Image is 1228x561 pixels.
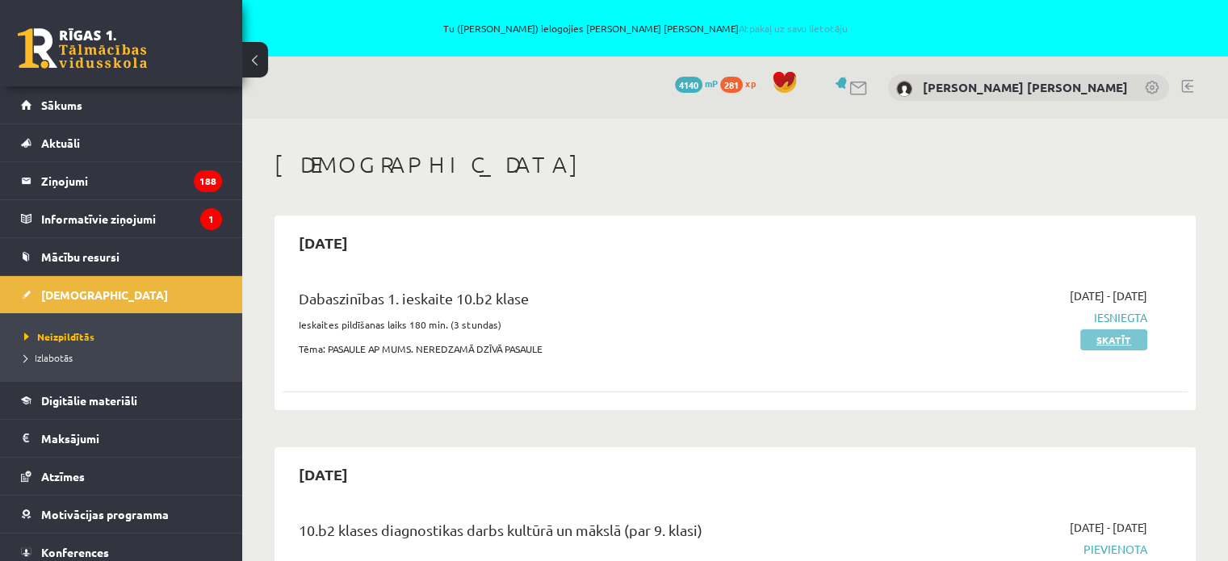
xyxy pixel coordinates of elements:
a: Neizpildītās [24,329,226,344]
img: Daniels Legzdiņš [896,81,912,97]
i: 1 [200,208,222,230]
a: Digitālie materiāli [21,382,222,419]
a: [PERSON_NAME] [PERSON_NAME] [923,79,1128,95]
a: Informatīvie ziņojumi1 [21,200,222,237]
span: Konferences [41,545,109,559]
p: Tēma: PASAULE AP MUMS. NEREDZAMĀ DZĪVĀ PASAULE [299,341,857,356]
legend: Maksājumi [41,420,222,457]
a: Maksājumi [21,420,222,457]
span: mP [705,77,718,90]
span: Motivācijas programma [41,507,169,521]
span: xp [745,77,756,90]
legend: Ziņojumi [41,162,222,199]
span: Iesniegta [881,309,1147,326]
a: 4140 mP [675,77,718,90]
a: 281 xp [720,77,764,90]
a: [DEMOGRAPHIC_DATA] [21,276,222,313]
a: Atzīmes [21,458,222,495]
span: Tu ([PERSON_NAME]) ielogojies [PERSON_NAME] [PERSON_NAME] [186,23,1105,33]
a: Mācību resursi [21,238,222,275]
a: Izlabotās [24,350,226,365]
a: Atpakaļ uz savu lietotāju [739,22,848,35]
h1: [DEMOGRAPHIC_DATA] [275,151,1196,178]
span: [DATE] - [DATE] [1070,519,1147,536]
span: [DEMOGRAPHIC_DATA] [41,287,168,302]
a: Ziņojumi188 [21,162,222,199]
span: Sākums [41,98,82,112]
span: Mācību resursi [41,249,119,264]
legend: Informatīvie ziņojumi [41,200,222,237]
span: Aktuāli [41,136,80,150]
div: 10.b2 klases diagnostikas darbs kultūrā un mākslā (par 9. klasi) [299,519,857,549]
span: Atzīmes [41,469,85,484]
span: 4140 [675,77,702,93]
span: Pievienota [881,541,1147,558]
h2: [DATE] [283,455,364,493]
h2: [DATE] [283,224,364,262]
a: Aktuāli [21,124,222,161]
a: Skatīt [1080,329,1147,350]
i: 188 [194,170,222,192]
span: [DATE] - [DATE] [1070,287,1147,304]
a: Sākums [21,86,222,124]
span: Izlabotās [24,351,73,364]
p: Ieskaites pildīšanas laiks 180 min. (3 stundas) [299,317,857,332]
a: Motivācijas programma [21,496,222,533]
span: Neizpildītās [24,330,94,343]
span: 281 [720,77,743,93]
a: Rīgas 1. Tālmācības vidusskola [18,28,147,69]
span: Digitālie materiāli [41,393,137,408]
div: Dabaszinības 1. ieskaite 10.b2 klase [299,287,857,317]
